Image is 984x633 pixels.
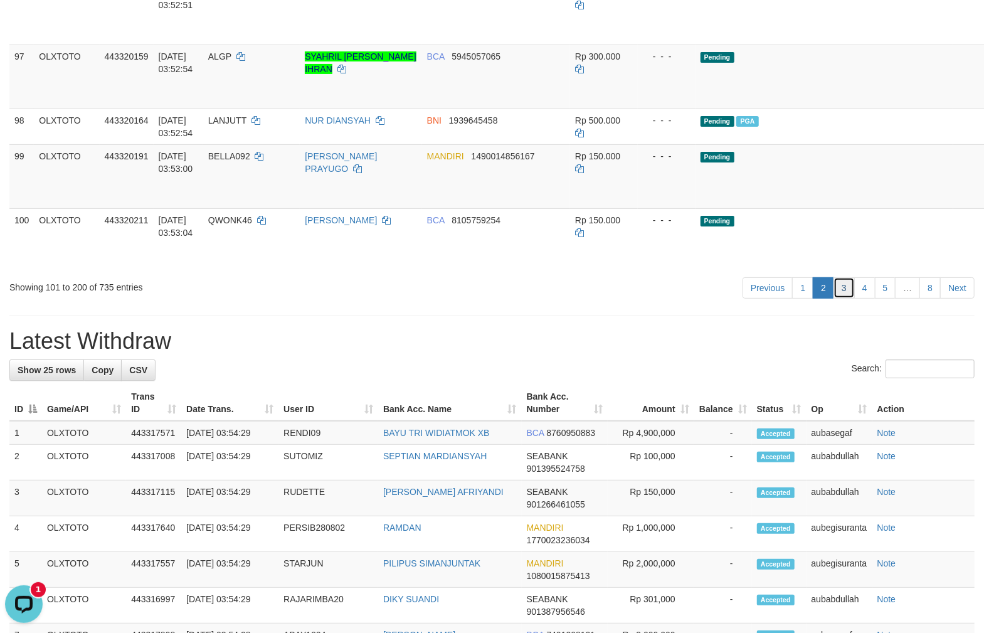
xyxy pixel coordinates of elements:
td: Rp 100,000 [608,445,694,481]
span: Copy 1490014856167 to clipboard [472,151,535,161]
th: Op: activate to sort column ascending [807,385,872,421]
td: SUTOMIZ [278,445,378,481]
input: Search: [886,359,975,378]
td: - [694,588,752,624]
span: Copy 5945057065 to clipboard [452,51,500,61]
a: Copy [83,359,122,381]
td: OLXTOTO [42,445,126,481]
span: Accepted [757,523,795,534]
td: 443317115 [126,481,181,516]
span: [DATE] 03:53:04 [159,215,193,238]
td: 443316997 [126,588,181,624]
div: - - - [643,150,690,162]
a: … [895,277,920,299]
a: PILIPUS SIMANJUNTAK [383,558,480,568]
td: [DATE] 03:54:29 [181,588,278,624]
span: 443320159 [105,51,149,61]
span: Show 25 rows [18,365,76,375]
a: Previous [743,277,793,299]
span: QWONK46 [208,215,252,225]
a: SYAHRIL [PERSON_NAME] IHRAN [305,51,416,74]
span: Accepted [757,595,795,605]
td: OLXTOTO [42,481,126,516]
span: Copy 1770023236034 to clipboard [527,535,590,545]
td: OLXTOTO [34,109,99,144]
td: [DATE] 03:54:29 [181,552,278,588]
td: 97 [9,45,34,109]
td: PERSIB280802 [278,516,378,552]
td: [DATE] 03:54:29 [181,481,278,516]
td: - [694,445,752,481]
td: 443317008 [126,445,181,481]
td: OLXTOTO [42,421,126,445]
span: BCA [427,215,445,225]
td: - [694,516,752,552]
a: Note [877,558,896,568]
td: aubegisuranta [807,516,872,552]
td: 4 [9,516,42,552]
td: [DATE] 03:54:29 [181,421,278,445]
a: NUR DIANSYAH [305,115,371,125]
span: Pending [701,52,734,63]
td: 100 [9,208,34,272]
a: 1 [792,277,813,299]
td: Rp 150,000 [608,481,694,516]
button: Open LiveChat chat widget [5,5,43,43]
span: Accepted [757,452,795,462]
h1: Latest Withdraw [9,329,975,354]
td: Rp 1,000,000 [608,516,694,552]
td: [DATE] 03:54:29 [181,516,278,552]
a: Note [877,451,896,461]
td: OLXTOTO [34,208,99,272]
span: 443320211 [105,215,149,225]
th: Balance: activate to sort column ascending [694,385,752,421]
th: Bank Acc. Name: activate to sort column ascending [378,385,522,421]
td: aubabdullah [807,445,872,481]
span: Rp 500.000 [575,115,620,125]
th: ID: activate to sort column descending [9,385,42,421]
span: LANJUTT [208,115,246,125]
a: Show 25 rows [9,359,84,381]
a: RAMDAN [383,523,421,533]
span: BELLA092 [208,151,250,161]
td: Rp 4,900,000 [608,421,694,445]
span: [DATE] 03:53:00 [159,151,193,174]
td: OLXTOTO [34,144,99,208]
a: Note [877,487,896,497]
td: 443317571 [126,421,181,445]
th: Status: activate to sort column ascending [752,385,807,421]
a: Note [877,523,896,533]
span: Copy 901387956546 to clipboard [527,607,585,617]
span: MANDIRI [427,151,464,161]
span: Pending [701,116,734,127]
td: 5 [9,552,42,588]
span: Copy 901266461055 to clipboard [527,499,585,509]
td: aubasegaf [807,421,872,445]
td: aubabdullah [807,588,872,624]
td: Rp 301,000 [608,588,694,624]
td: 1 [9,421,42,445]
span: Pending [701,152,734,162]
span: Rp 150.000 [575,215,620,225]
span: MANDIRI [527,523,564,533]
td: aubabdullah [807,481,872,516]
span: SEABANK [527,451,568,461]
a: SEPTIAN MARDIANSYAH [383,451,487,461]
td: OLXTOTO [34,45,99,109]
label: Search: [852,359,975,378]
td: OLXTOTO [42,552,126,588]
span: BCA [527,428,544,438]
td: 99 [9,144,34,208]
a: [PERSON_NAME] [305,215,377,225]
span: SEABANK [527,594,568,604]
span: Copy 8760950883 to clipboard [546,428,595,438]
span: 443320191 [105,151,149,161]
td: OLXTOTO [42,588,126,624]
a: 3 [833,277,855,299]
span: Marked by aubadesyah [736,116,758,127]
td: 98 [9,109,34,144]
td: RUDETTE [278,481,378,516]
span: Pending [701,216,734,226]
a: [PERSON_NAME] AFRIYANDI [383,487,504,497]
span: 443320164 [105,115,149,125]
